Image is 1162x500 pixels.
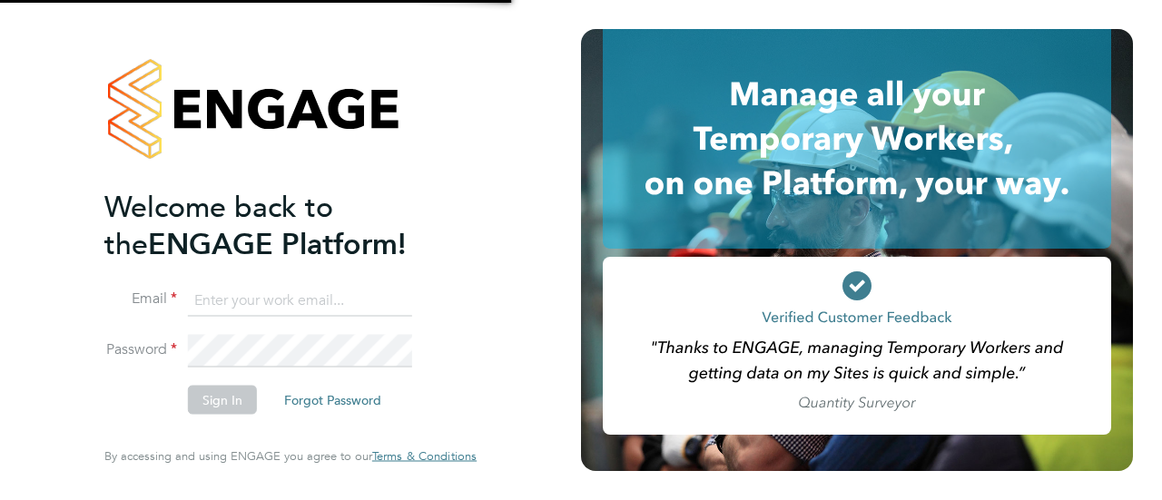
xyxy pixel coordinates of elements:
[104,340,177,359] label: Password
[104,188,458,262] h2: ENGAGE Platform!
[188,386,257,415] button: Sign In
[188,284,412,317] input: Enter your work email...
[372,448,477,464] span: Terms & Conditions
[104,289,177,309] label: Email
[372,449,477,464] a: Terms & Conditions
[270,386,396,415] button: Forgot Password
[104,189,333,261] span: Welcome back to the
[104,448,477,464] span: By accessing and using ENGAGE you agree to our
